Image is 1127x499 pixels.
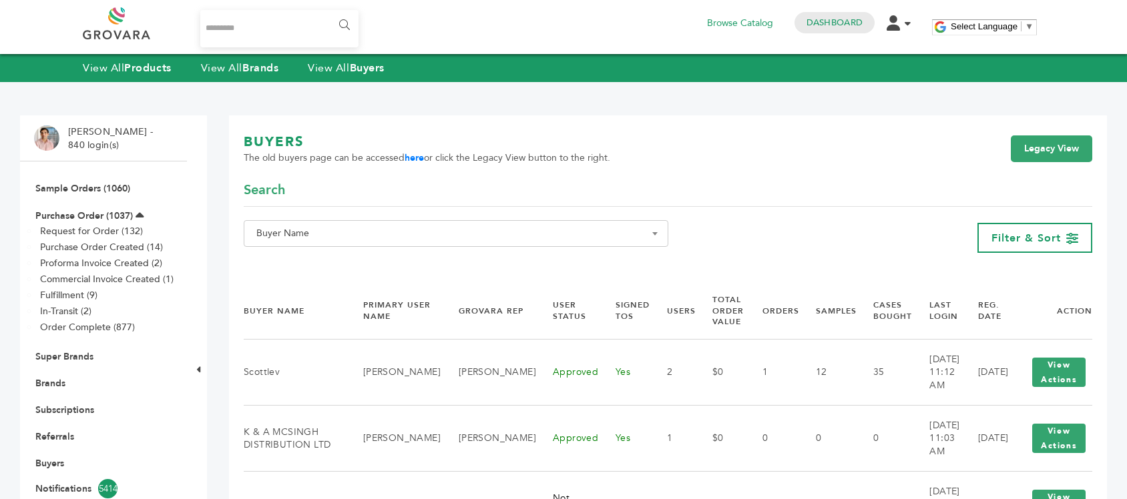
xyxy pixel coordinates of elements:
[991,231,1061,245] span: Filter & Sort
[1032,424,1086,453] button: View Actions
[40,225,143,237] a: Request for Order (132)
[244,340,347,406] td: Scottlev
[242,61,278,75] strong: Brands
[201,61,279,75] a: View AllBrands
[913,340,961,406] td: [DATE] 11:12 AM
[442,283,536,340] th: Grovara Rep
[98,479,118,498] span: 5414
[913,283,961,340] th: Last Login
[35,182,130,195] a: Sample Orders (1060)
[951,21,1018,31] span: Select Language
[1009,283,1092,340] th: Action
[696,283,746,340] th: Total Order Value
[308,61,385,75] a: View AllBuyers
[244,151,610,165] span: The old buyers page can be accessed or click the Legacy View button to the right.
[696,406,746,472] td: $0
[350,61,385,75] strong: Buyers
[650,406,696,472] td: 1
[244,181,285,199] span: Search
[599,406,650,472] td: Yes
[913,406,961,472] td: [DATE] 11:03 AM
[1011,135,1092,162] a: Legacy View
[799,406,857,472] td: 0
[40,321,135,334] a: Order Complete (877)
[599,283,650,340] th: Signed TOS
[807,17,863,29] a: Dashboard
[746,406,799,472] td: 0
[40,273,174,286] a: Commercial Invoice Created (1)
[442,340,536,406] td: [PERSON_NAME]
[244,133,610,151] h1: BUYERS
[746,283,799,340] th: Orders
[244,283,347,340] th: Buyer Name
[405,151,424,164] a: here
[68,125,156,151] li: [PERSON_NAME] - 840 login(s)
[40,305,91,318] a: In-Transit (2)
[35,430,74,443] a: Referrals
[40,257,162,270] a: Proforma Invoice Created (2)
[35,350,93,363] a: Super Brands
[83,61,172,75] a: View AllProducts
[707,16,773,31] a: Browse Catalog
[347,283,442,340] th: Primary User Name
[857,340,913,406] td: 35
[244,406,347,472] td: K & A MCSINGH DISTRIBUTION LTD
[35,209,133,222] a: Purchase Order (1037)
[799,340,857,406] td: 12
[650,340,696,406] td: 2
[961,283,1009,340] th: Reg. Date
[536,340,599,406] td: Approved
[35,479,172,498] a: Notifications5414
[442,406,536,472] td: [PERSON_NAME]
[799,283,857,340] th: Samples
[857,283,913,340] th: Cases Bought
[347,340,442,406] td: [PERSON_NAME]
[40,241,163,254] a: Purchase Order Created (14)
[35,457,64,470] a: Buyers
[200,10,359,47] input: Search...
[951,21,1034,31] a: Select Language​
[347,406,442,472] td: [PERSON_NAME]
[536,406,599,472] td: Approved
[1025,21,1034,31] span: ▼
[251,224,661,243] span: Buyer Name
[1032,358,1086,387] button: View Actions
[244,220,668,247] span: Buyer Name
[696,340,746,406] td: $0
[536,283,599,340] th: User Status
[35,377,65,390] a: Brands
[124,61,171,75] strong: Products
[40,289,97,302] a: Fulfillment (9)
[961,406,1009,472] td: [DATE]
[599,340,650,406] td: Yes
[961,340,1009,406] td: [DATE]
[650,283,696,340] th: Users
[746,340,799,406] td: 1
[857,406,913,472] td: 0
[35,404,94,416] a: Subscriptions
